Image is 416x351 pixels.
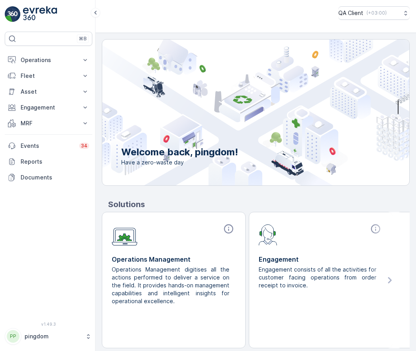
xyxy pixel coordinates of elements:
[67,40,409,185] img: city illustration
[21,56,76,64] p: Operations
[21,104,76,111] p: Engagement
[121,146,238,159] p: Welcome back, pingdom!
[259,266,376,289] p: Engagement consists of all the activities for customer facing operations from order receipt to in...
[21,119,76,127] p: MRF
[5,115,92,131] button: MRF
[259,223,277,245] img: module-icon
[5,68,92,84] button: Fleet
[112,266,229,305] p: Operations Management digitises all the actions performed to deliver a service on the field. It p...
[81,143,88,149] p: 34
[338,6,410,20] button: QA Client(+03:00)
[21,88,76,96] p: Asset
[5,52,92,68] button: Operations
[21,174,89,181] p: Documents
[5,322,92,326] span: v 1.49.3
[5,154,92,170] a: Reports
[7,330,19,343] div: PP
[259,255,383,264] p: Engagement
[112,223,137,246] img: module-icon
[338,9,363,17] p: QA Client
[21,72,76,80] p: Fleet
[21,158,89,166] p: Reports
[5,170,92,185] a: Documents
[121,159,238,166] span: Have a zero-waste day
[25,332,81,340] p: pingdom
[23,6,57,22] img: logo_light-DOdMpM7g.png
[366,10,387,16] p: ( +03:00 )
[21,142,74,150] p: Events
[5,6,21,22] img: logo
[5,138,92,154] a: Events34
[112,255,236,264] p: Operations Management
[108,198,410,210] p: Solutions
[5,328,92,345] button: PPpingdom
[5,84,92,100] button: Asset
[5,100,92,115] button: Engagement
[79,36,87,42] p: ⌘B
